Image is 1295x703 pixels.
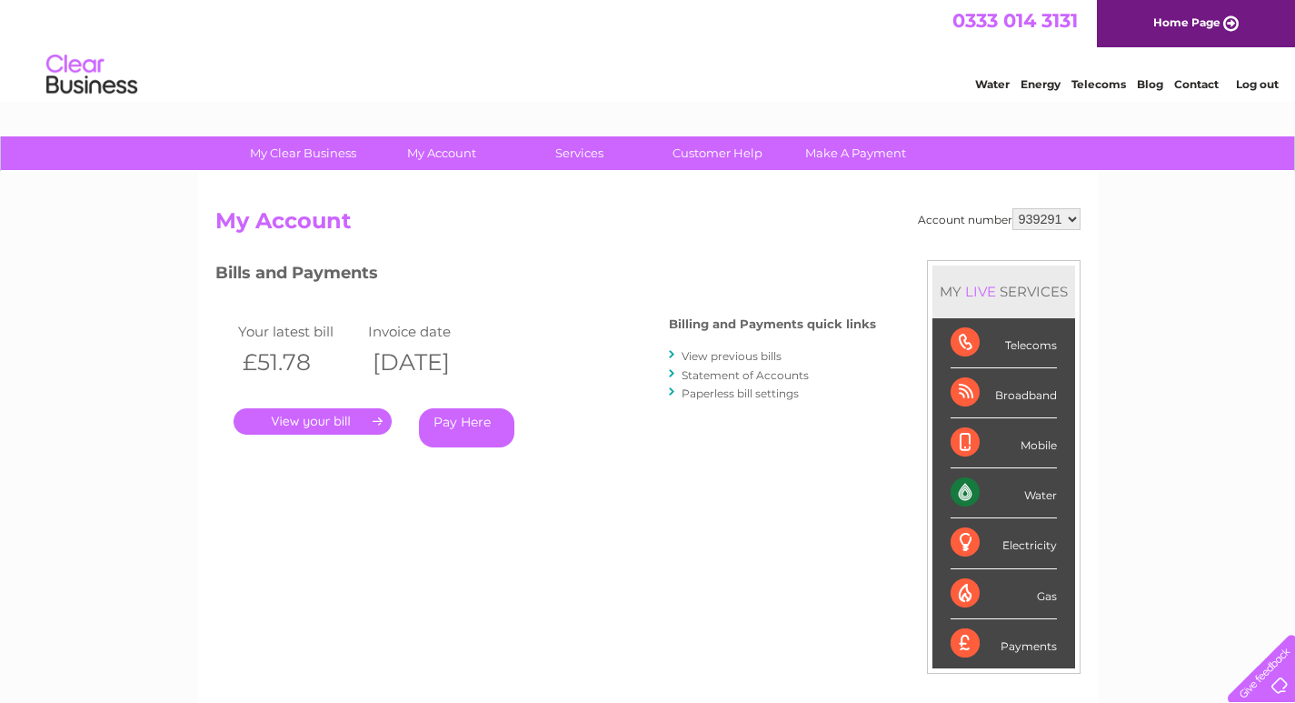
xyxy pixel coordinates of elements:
div: Broadband [951,368,1057,418]
div: Payments [951,619,1057,668]
h3: Bills and Payments [215,260,876,292]
a: Blog [1137,77,1163,91]
a: View previous bills [682,349,782,363]
div: Telecoms [951,318,1057,368]
div: Electricity [951,518,1057,568]
a: Statement of Accounts [682,368,809,382]
td: Your latest bill [234,319,364,344]
a: Customer Help [643,136,792,170]
a: Make A Payment [781,136,931,170]
a: 0333 014 3131 [952,9,1078,32]
a: Energy [1021,77,1061,91]
div: Gas [951,569,1057,619]
h4: Billing and Payments quick links [669,317,876,331]
h2: My Account [215,208,1081,243]
a: Telecoms [1071,77,1126,91]
div: Clear Business is a trading name of Verastar Limited (registered in [GEOGRAPHIC_DATA] No. 3667643... [219,10,1078,88]
div: Water [951,468,1057,518]
a: Services [504,136,654,170]
div: Mobile [951,418,1057,468]
td: Invoice date [364,319,494,344]
a: My Account [366,136,516,170]
a: . [234,408,392,435]
a: Paperless bill settings [682,387,799,400]
div: Account number [918,208,1081,230]
div: LIVE [961,283,1000,300]
img: logo.png [45,47,138,103]
a: Pay Here [419,408,514,447]
th: [DATE] [364,344,494,381]
th: £51.78 [234,344,364,381]
a: Water [975,77,1010,91]
a: Contact [1174,77,1219,91]
a: Log out [1236,77,1279,91]
a: My Clear Business [228,136,378,170]
div: MY SERVICES [932,266,1075,317]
